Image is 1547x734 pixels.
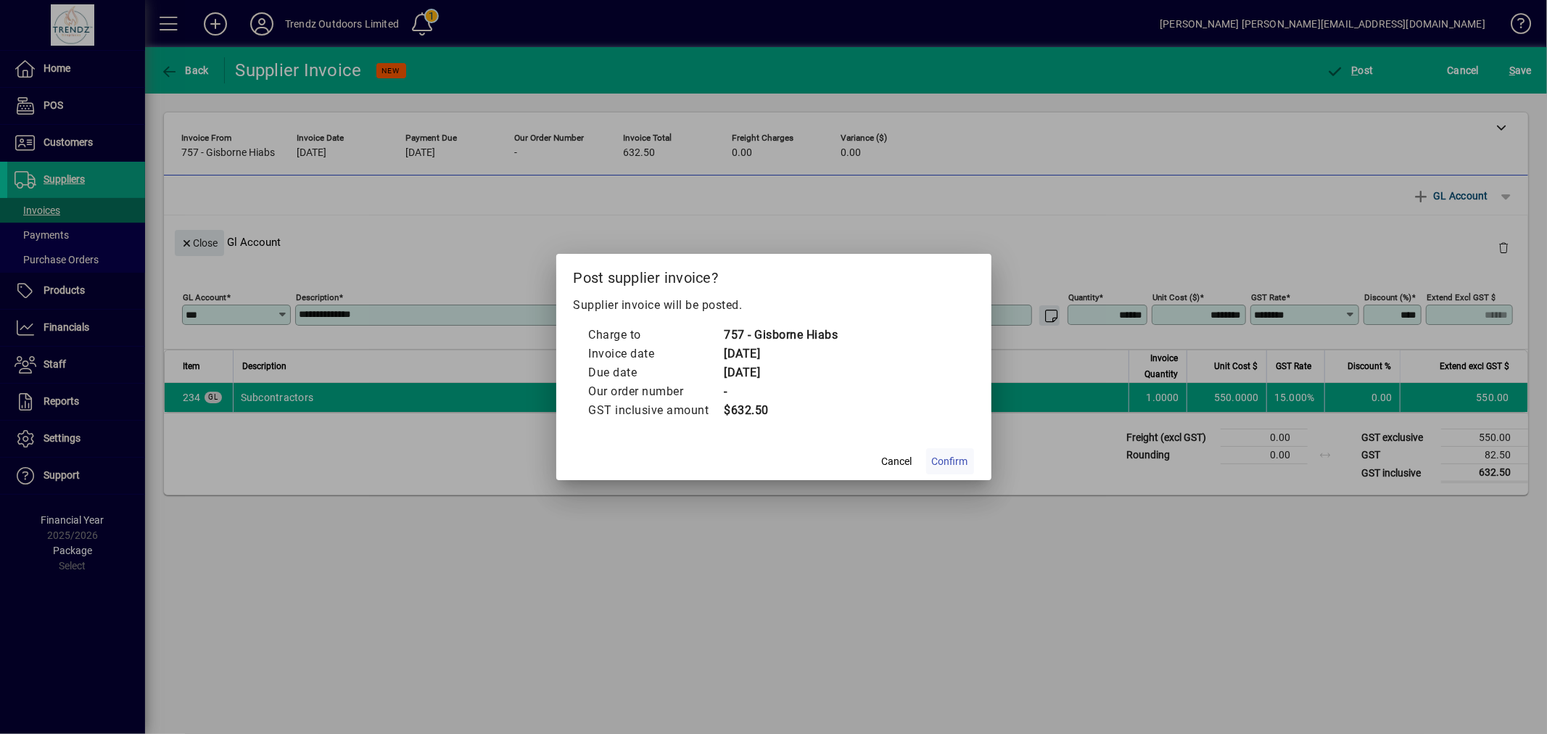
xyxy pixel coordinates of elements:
td: - [724,382,838,401]
td: $632.50 [724,401,838,420]
td: 757 - Gisborne Hiabs [724,326,838,345]
td: Charge to [588,326,724,345]
span: Confirm [932,454,968,469]
button: Cancel [874,448,920,474]
p: Supplier invoice will be posted. [574,297,974,314]
button: Confirm [926,448,974,474]
td: GST inclusive amount [588,401,724,420]
td: [DATE] [724,363,838,382]
span: Cancel [882,454,912,469]
td: Invoice date [588,345,724,363]
td: [DATE] [724,345,838,363]
td: Our order number [588,382,724,401]
h2: Post supplier invoice? [556,254,991,296]
td: Due date [588,363,724,382]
